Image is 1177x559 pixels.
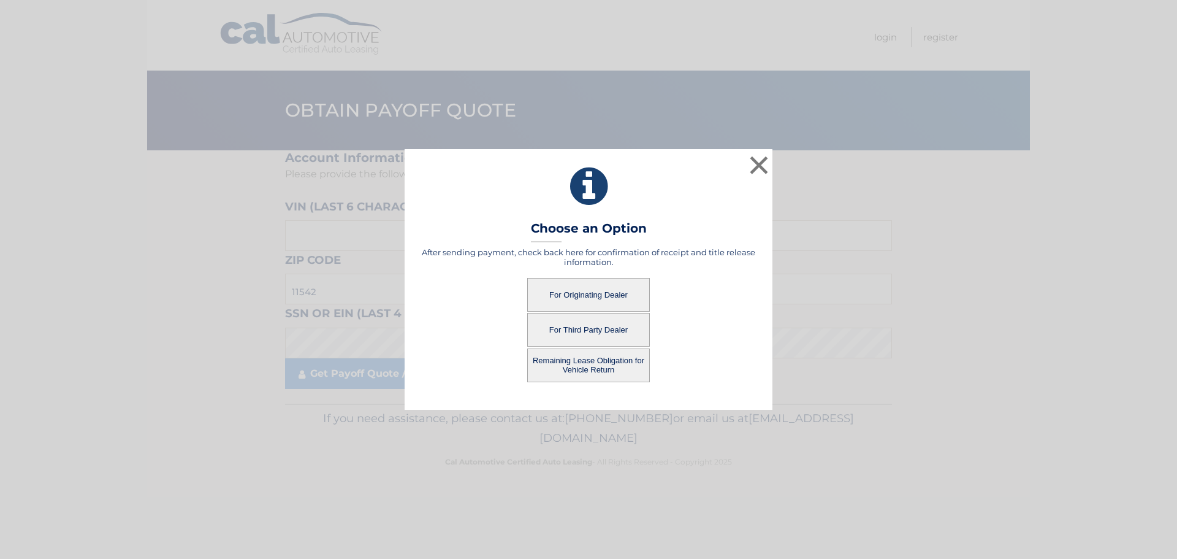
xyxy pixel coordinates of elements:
h3: Choose an Option [531,221,647,242]
button: For Originating Dealer [527,278,650,312]
button: Remaining Lease Obligation for Vehicle Return [527,349,650,382]
button: × [747,153,771,177]
h5: After sending payment, check back here for confirmation of receipt and title release information. [420,247,757,267]
button: For Third Party Dealer [527,313,650,347]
